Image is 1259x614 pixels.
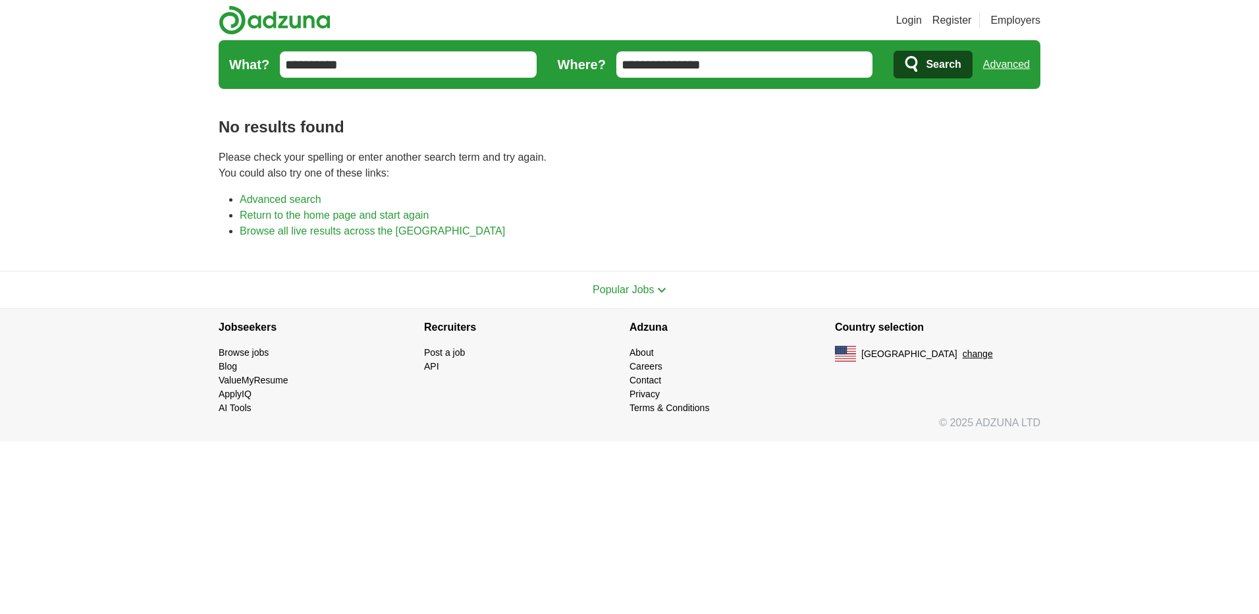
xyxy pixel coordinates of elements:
[558,55,606,74] label: Where?
[219,150,1040,181] p: Please check your spelling or enter another search term and try again. You could also try one of ...
[424,361,439,372] a: API
[219,361,237,372] a: Blog
[219,389,252,399] a: ApplyIQ
[990,13,1040,28] a: Employers
[240,225,505,237] a: Browse all live results across the [GEOGRAPHIC_DATA]
[835,346,856,362] img: US flag
[424,347,465,358] a: Post a job
[629,375,661,385] a: Contact
[932,13,972,28] a: Register
[219,115,1040,139] h1: No results found
[629,361,662,372] a: Careers
[896,13,922,28] a: Login
[229,55,269,74] label: What?
[926,51,961,78] span: Search
[629,389,660,399] a: Privacy
[219,375,288,385] a: ValueMyResume
[219,5,331,35] img: Adzuna logo
[983,51,1030,78] a: Advanced
[894,51,972,78] button: Search
[835,309,1040,346] h4: Country selection
[593,284,654,295] span: Popular Jobs
[219,403,252,413] a: AI Tools
[657,287,666,293] img: toggle icon
[629,403,709,413] a: Terms & Conditions
[208,415,1051,441] div: © 2025 ADZUNA LTD
[629,347,654,358] a: About
[963,347,993,361] button: change
[861,347,957,361] span: [GEOGRAPHIC_DATA]
[240,209,429,221] a: Return to the home page and start again
[240,194,321,205] a: Advanced search
[219,347,269,358] a: Browse jobs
